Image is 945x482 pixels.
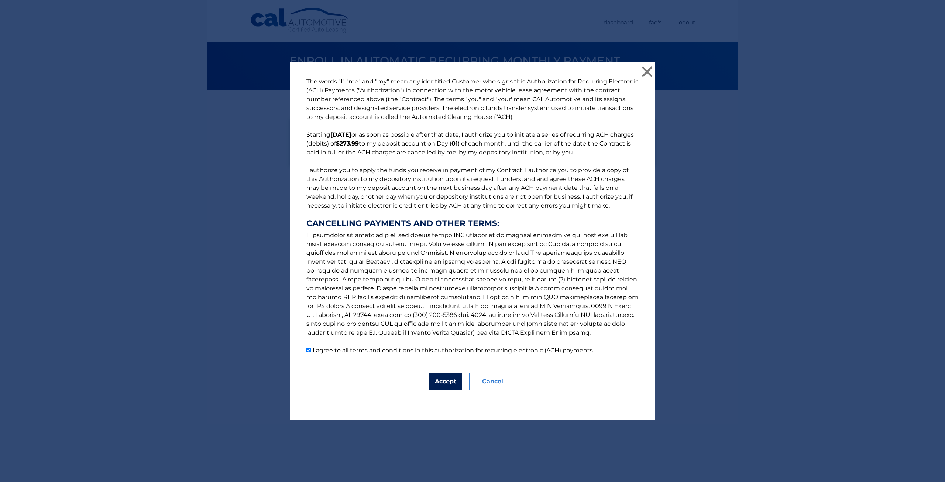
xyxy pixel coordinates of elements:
button: × [640,64,654,79]
button: Cancel [469,373,516,390]
button: Accept [429,373,462,390]
strong: CANCELLING PAYMENTS AND OTHER TERMS: [306,219,639,228]
b: [DATE] [330,131,351,138]
label: I agree to all terms and conditions in this authorization for recurring electronic (ACH) payments. [313,347,594,354]
b: 01 [451,140,458,147]
p: The words "I" "me" and "my" mean any identified Customer who signs this Authorization for Recurri... [299,77,646,355]
b: $273.99 [336,140,359,147]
